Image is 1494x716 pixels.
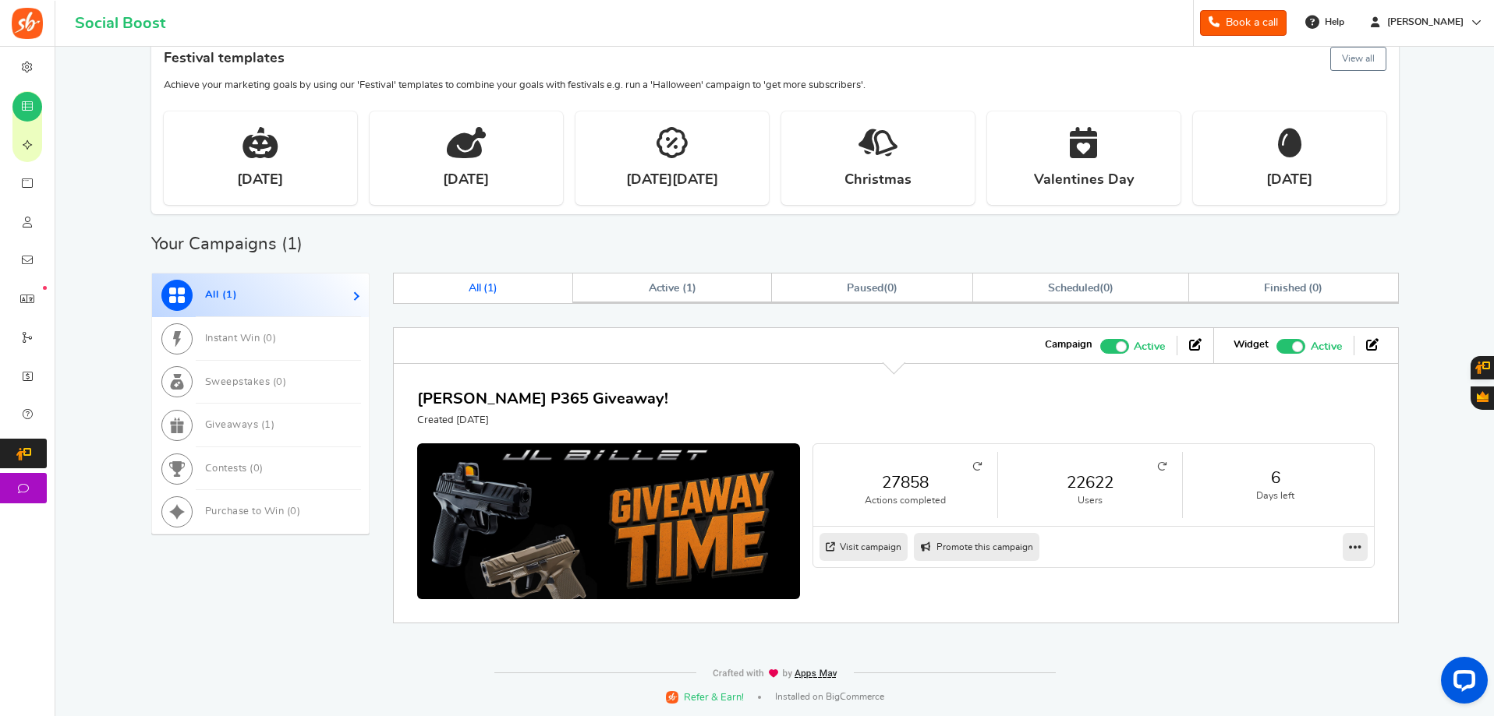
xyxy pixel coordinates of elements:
strong: Christmas [844,171,912,190]
img: img-footer.webp [712,668,838,679]
span: All ( ) [469,283,498,294]
strong: [DATE] [1266,171,1312,190]
strong: Valentines Day [1034,171,1134,190]
span: 0 [1312,283,1319,294]
a: Book a call [1200,10,1287,36]
strong: [DATE] [237,171,283,190]
small: Actions completed [829,494,982,507]
span: Active [1311,338,1342,355]
span: All ( ) [205,290,238,300]
img: Social Boost [12,8,43,39]
a: Promote this campaign [914,533,1039,561]
span: Contests ( ) [205,464,264,474]
button: Gratisfaction [1471,386,1494,410]
a: Help [1299,9,1352,34]
span: Scheduled [1048,283,1099,294]
span: 1 [287,235,297,252]
h1: Social Boost [75,15,165,32]
li: Widget activated [1222,336,1354,354]
a: 27858 [829,471,982,494]
span: 0 [266,333,273,344]
span: Installed on BigCommerce [775,690,884,704]
h4: Festival templates [164,44,1386,74]
small: Days left [1198,489,1352,503]
strong: Widget [1234,338,1269,352]
span: 1 [686,283,692,294]
span: Purchase to Win ( ) [205,506,301,517]
span: Gratisfaction [1477,391,1489,402]
strong: Campaign [1045,338,1092,352]
p: Achieve your marketing goals by using our 'Festival' templates to combine your goals with festiva... [164,79,1386,93]
span: 1 [264,420,271,430]
button: View all [1330,47,1386,71]
span: | [758,696,761,699]
span: 0 [253,464,260,474]
span: ( ) [847,283,897,294]
span: 1 [487,283,494,294]
span: Help [1321,16,1344,29]
span: Finished ( ) [1264,283,1322,294]
span: Instant Win ( ) [205,333,277,344]
span: Giveaways ( ) [205,420,275,430]
span: ( ) [1048,283,1113,294]
span: 1 [226,290,233,300]
em: New [43,286,47,290]
span: Active ( ) [649,283,697,294]
span: [PERSON_NAME] [1381,16,1470,29]
a: [PERSON_NAME] P365 Giveaway! [417,391,668,407]
span: Active [1134,338,1165,355]
span: 0 [290,506,297,517]
a: Refer & Earn! [666,690,744,704]
iframe: LiveChat chat widget [1429,651,1494,716]
a: 22622 [1014,471,1167,494]
span: Paused [847,283,883,294]
strong: [DATE] [443,171,489,190]
span: 0 [887,283,894,294]
small: Users [1014,494,1167,507]
a: Visit campaign [820,533,908,561]
span: Sweepstakes ( ) [205,377,287,387]
p: Created [DATE] [417,414,668,428]
li: 6 [1183,452,1368,518]
h2: Your Campaigns ( ) [151,236,303,252]
span: 0 [276,377,283,387]
strong: [DATE][DATE] [626,171,718,190]
span: 0 [1103,283,1110,294]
